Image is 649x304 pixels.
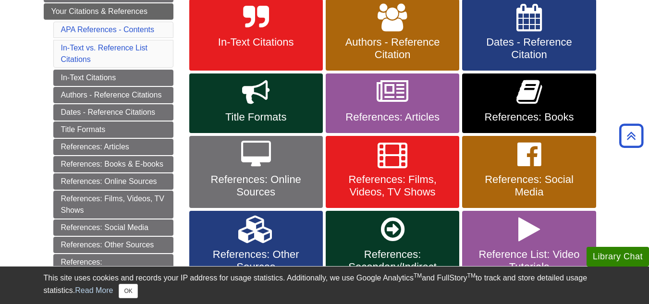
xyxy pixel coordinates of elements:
[53,139,173,155] a: References: Articles
[75,286,113,294] a: Read More
[462,136,596,208] a: References: Social Media
[53,237,173,253] a: References: Other Sources
[189,73,323,133] a: Title Formats
[196,111,316,123] span: Title Formats
[333,111,452,123] span: References: Articles
[53,191,173,219] a: References: Films, Videos, TV Shows
[53,87,173,103] a: Authors - Reference Citations
[53,254,173,282] a: References: Secondary/Indirect Sources
[44,272,606,298] div: This site uses cookies and records your IP address for usage statistics. Additionally, we use Goo...
[53,104,173,121] a: Dates - Reference Citations
[53,156,173,172] a: References: Books & E-books
[44,3,173,20] a: Your Citations & References
[333,36,452,61] span: Authors - Reference Citation
[119,284,137,298] button: Close
[587,247,649,267] button: Library Chat
[53,173,173,190] a: References: Online Sources
[333,173,452,198] span: References: Films, Videos, TV Shows
[189,211,323,295] a: References: Other Sources
[189,136,323,208] a: References: Online Sources
[469,111,588,123] span: References: Books
[196,248,316,273] span: References: Other Sources
[462,211,596,295] a: Reference List: Video Tutorials
[61,25,154,34] a: APA References - Contents
[333,248,452,286] span: References: Secondary/Indirect Sources
[467,272,476,279] sup: TM
[414,272,422,279] sup: TM
[53,219,173,236] a: References: Social Media
[616,129,647,142] a: Back to Top
[326,211,459,295] a: References: Secondary/Indirect Sources
[61,44,148,63] a: In-Text vs. Reference List Citations
[196,36,316,49] span: In-Text Citations
[196,173,316,198] span: References: Online Sources
[469,36,588,61] span: Dates - Reference Citation
[469,248,588,273] span: Reference List: Video Tutorials
[53,70,173,86] a: In-Text Citations
[462,73,596,133] a: References: Books
[326,73,459,133] a: References: Articles
[53,122,173,138] a: Title Formats
[326,136,459,208] a: References: Films, Videos, TV Shows
[469,173,588,198] span: References: Social Media
[51,7,147,15] span: Your Citations & References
